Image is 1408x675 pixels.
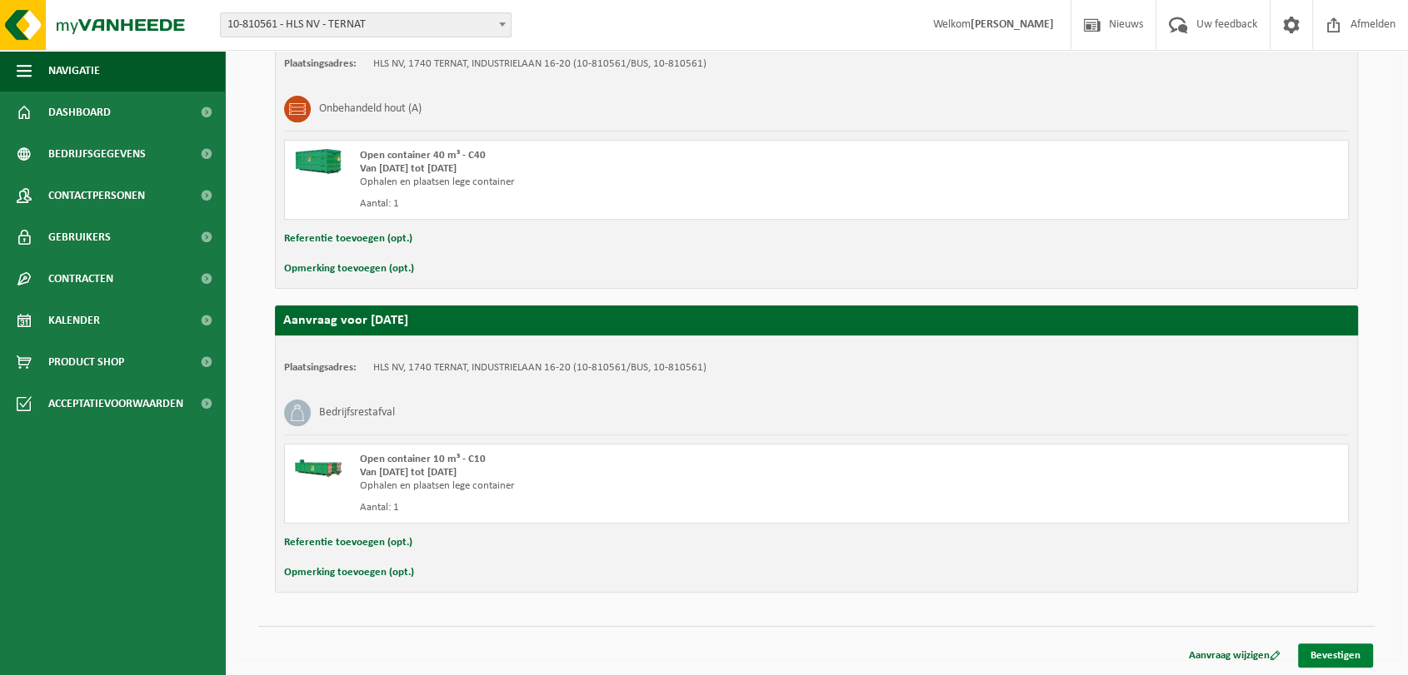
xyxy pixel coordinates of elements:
[1176,643,1293,668] a: Aanvraag wijzigen
[319,96,422,122] h3: Onbehandeld hout (A)
[284,532,412,553] button: Referentie toevoegen (opt.)
[360,467,457,478] strong: Van [DATE] tot [DATE]
[373,361,706,375] td: HLS NV, 1740 TERNAT, INDUSTRIELAAN 16-20 (10-810561/BUS, 10-810561)
[48,341,124,383] span: Product Shop
[48,175,145,216] span: Contactpersonen
[360,197,883,211] div: Aantal: 1
[48,383,183,424] span: Acceptatievoorwaarden
[284,562,414,583] button: Opmerking toevoegen (opt.)
[293,453,343,478] img: HK-XC-10-GN-00.png
[284,228,412,250] button: Referentie toevoegen (opt.)
[360,150,486,161] span: Open container 40 m³ - C40
[48,258,113,300] span: Contracten
[319,400,395,426] h3: Bedrijfsrestafval
[360,479,883,493] div: Ophalen en plaatsen lege container
[283,314,408,327] strong: Aanvraag voor [DATE]
[360,176,883,189] div: Ophalen en plaatsen lege container
[220,12,512,37] span: 10-810561 - HLS NV - TERNAT
[48,92,111,133] span: Dashboard
[971,18,1054,31] strong: [PERSON_NAME]
[48,133,146,175] span: Bedrijfsgegevens
[284,58,357,69] strong: Plaatsingsadres:
[360,501,883,514] div: Aantal: 1
[284,362,357,373] strong: Plaatsingsadres:
[360,454,486,464] span: Open container 10 m³ - C10
[48,50,100,92] span: Navigatie
[48,216,111,258] span: Gebruikers
[284,258,414,280] button: Opmerking toevoegen (opt.)
[293,149,343,174] img: HK-XC-40-GN-00.png
[373,57,706,71] td: HLS NV, 1740 TERNAT, INDUSTRIELAAN 16-20 (10-810561/BUS, 10-810561)
[48,300,100,341] span: Kalender
[221,13,511,37] span: 10-810561 - HLS NV - TERNAT
[360,163,457,174] strong: Van [DATE] tot [DATE]
[1298,643,1373,668] a: Bevestigen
